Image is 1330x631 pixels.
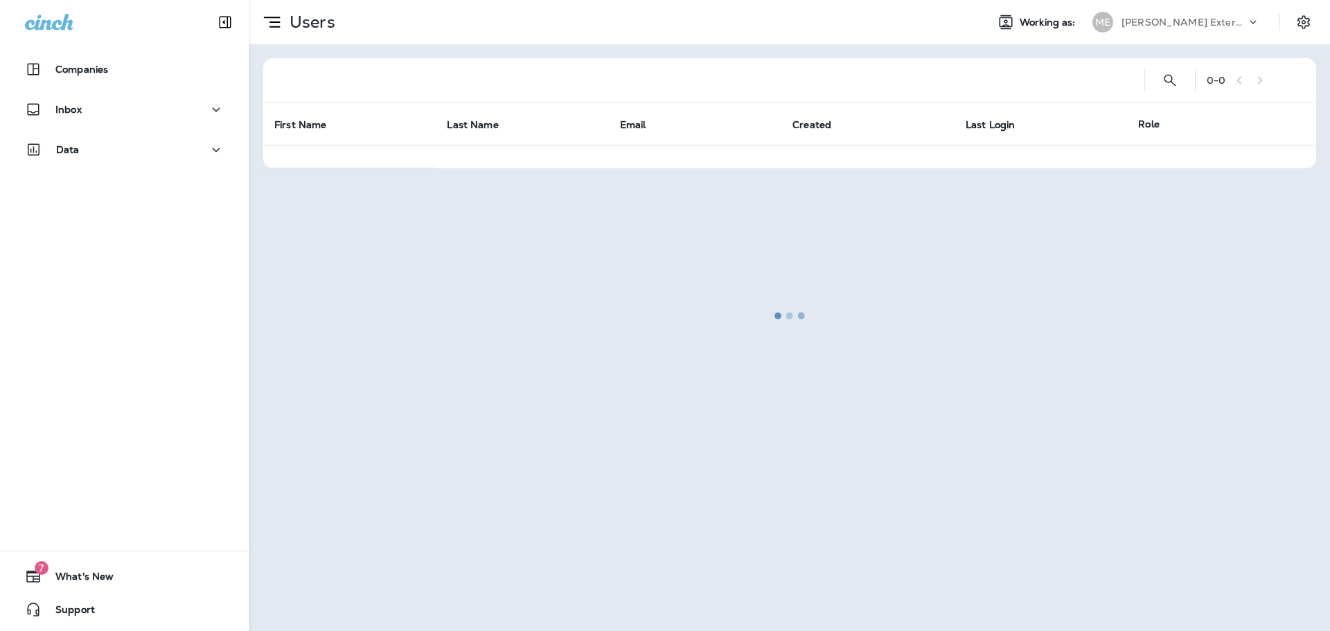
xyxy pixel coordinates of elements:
[14,562,236,590] button: 7What's New
[206,8,245,36] button: Collapse Sidebar
[55,104,82,115] p: Inbox
[35,561,48,575] span: 7
[14,55,236,83] button: Companies
[14,596,236,623] button: Support
[55,64,108,75] p: Companies
[42,604,95,621] span: Support
[14,136,236,163] button: Data
[42,571,114,587] span: What's New
[14,96,236,123] button: Inbox
[56,144,80,155] p: Data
